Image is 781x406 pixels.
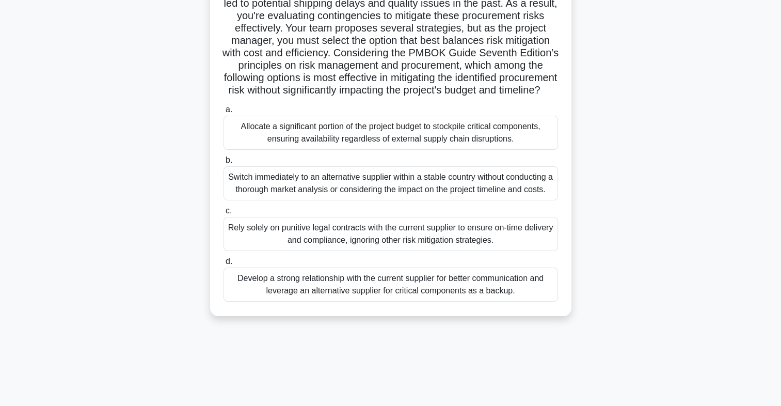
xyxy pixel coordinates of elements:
span: c. [226,206,232,215]
div: Allocate a significant portion of the project budget to stockpile critical components, ensuring a... [224,116,558,150]
span: d. [226,257,232,266]
span: a. [226,105,232,114]
div: Switch immediately to an alternative supplier within a stable country without conducting a thorou... [224,166,558,200]
div: Develop a strong relationship with the current supplier for better communication and leverage an ... [224,268,558,302]
div: Rely solely on punitive legal contracts with the current supplier to ensure on-time delivery and ... [224,217,558,251]
span: b. [226,155,232,164]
